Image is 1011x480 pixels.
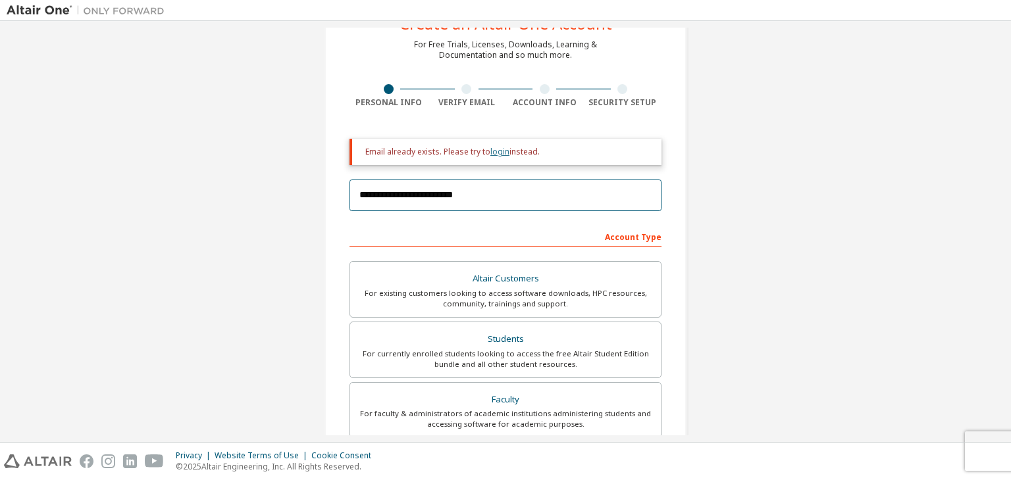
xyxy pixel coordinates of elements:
div: Cookie Consent [311,450,379,461]
img: linkedin.svg [123,454,137,468]
div: Verify Email [428,97,506,108]
img: facebook.svg [80,454,93,468]
div: Security Setup [584,97,662,108]
p: © 2025 Altair Engineering, Inc. All Rights Reserved. [176,461,379,472]
div: Email already exists. Please try to instead. [365,147,651,157]
img: Altair One [7,4,171,17]
img: instagram.svg [101,454,115,468]
img: youtube.svg [145,454,164,468]
a: login [490,146,509,157]
div: Account Type [350,226,661,247]
div: Website Terms of Use [215,450,311,461]
div: Account Info [505,97,584,108]
div: For currently enrolled students looking to access the free Altair Student Edition bundle and all ... [358,348,653,370]
div: Personal Info [350,97,428,108]
div: Faculty [358,391,653,409]
div: For faculty & administrators of academic institutions administering students and accessing softwa... [358,408,653,429]
div: Privacy [176,450,215,461]
div: Altair Customers [358,270,653,288]
div: For Free Trials, Licenses, Downloads, Learning & Documentation and so much more. [414,39,597,60]
img: altair_logo.svg [4,454,72,468]
div: Students [358,330,653,348]
div: For existing customers looking to access software downloads, HPC resources, community, trainings ... [358,288,653,309]
div: Create an Altair One Account [400,16,612,32]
